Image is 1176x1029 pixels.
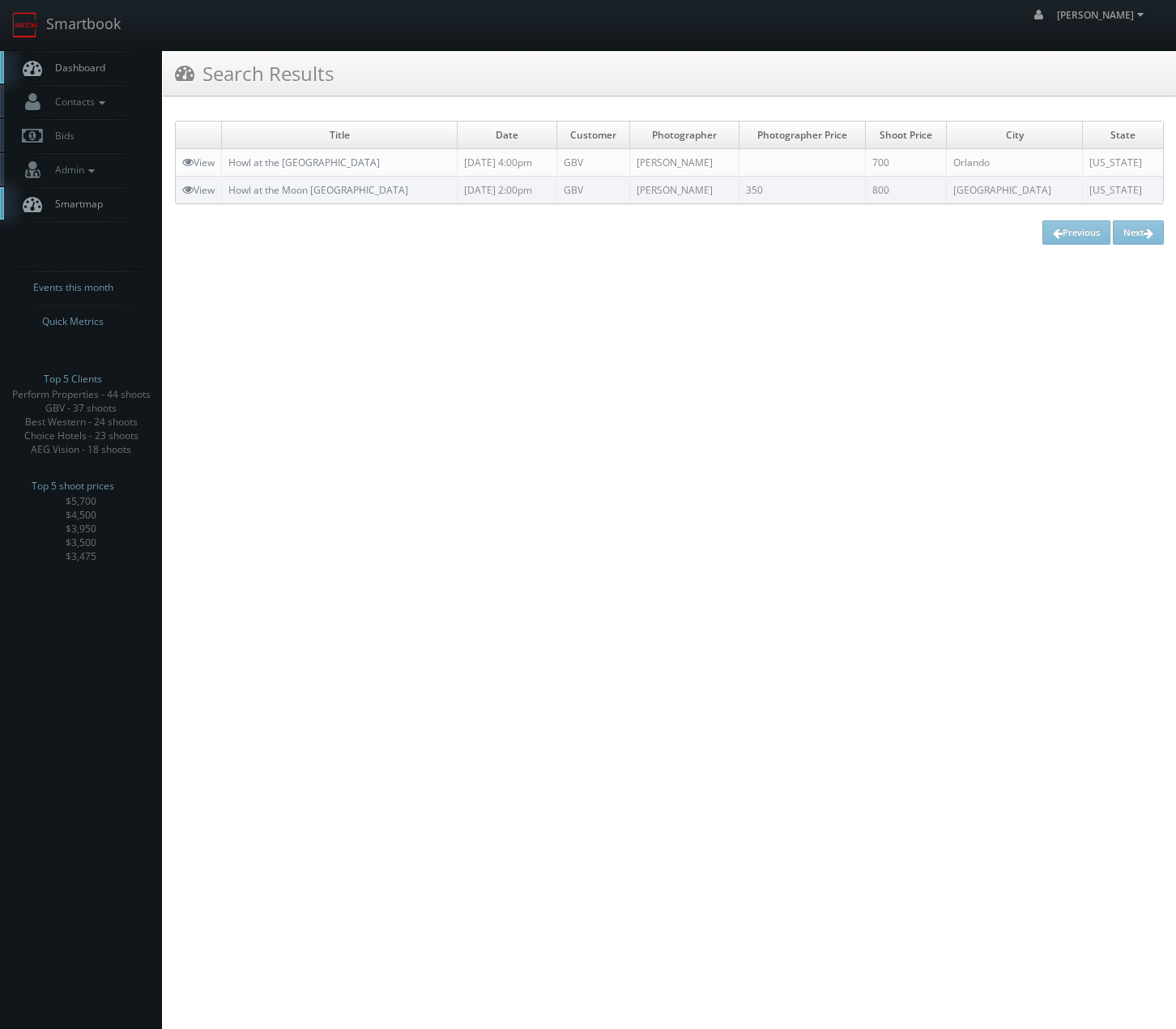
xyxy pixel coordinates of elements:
td: [GEOGRAPHIC_DATA] [947,177,1083,204]
a: View [182,183,215,197]
td: Photographer [630,122,739,149]
td: 800 [866,177,947,204]
td: Photographer Price [739,122,866,149]
td: Orlando [947,149,1083,177]
td: Customer [557,122,630,149]
img: smartbook-logo.png [12,12,38,38]
td: State [1083,122,1163,149]
td: [PERSON_NAME] [630,149,739,177]
td: GBV [557,177,630,204]
span: Contacts [47,95,109,109]
td: GBV [557,149,630,177]
td: Title [222,122,458,149]
span: Admin [47,163,99,177]
a: View [182,156,215,169]
td: City [947,122,1083,149]
td: [PERSON_NAME] [630,177,739,204]
span: Events this month [33,280,113,296]
td: [DATE] 2:00pm [458,177,557,204]
span: Bids [47,129,75,143]
td: Shoot Price [866,122,947,149]
span: Top 5 shoot prices [32,478,114,494]
td: [US_STATE] [1083,177,1163,204]
a: Howl at the [GEOGRAPHIC_DATA] [228,156,380,169]
span: Top 5 Clients [44,371,102,387]
td: [US_STATE] [1083,149,1163,177]
td: 350 [739,177,866,204]
span: Dashboard [47,61,105,75]
td: 700 [866,149,947,177]
a: Howl at the Moon [GEOGRAPHIC_DATA] [228,183,408,197]
span: Smartmap [47,197,103,211]
h3: Search Results [175,59,334,88]
td: Date [458,122,557,149]
span: Quick Metrics [42,314,104,330]
td: [DATE] 4:00pm [458,149,557,177]
span: [PERSON_NAME] [1057,8,1148,22]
